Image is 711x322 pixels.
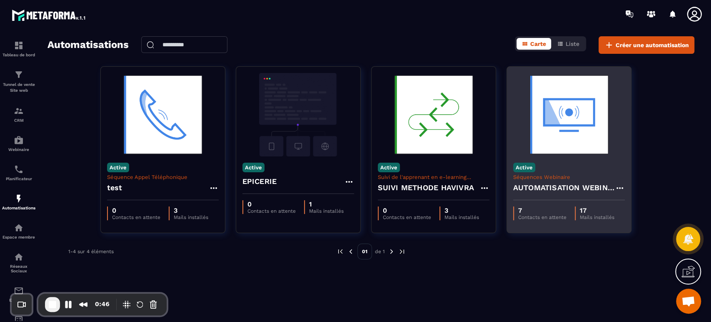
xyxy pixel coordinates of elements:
p: Automatisations [2,206,35,210]
img: automations [14,223,24,233]
p: Planificateur [2,176,35,181]
p: 3 [174,206,208,214]
a: schedulerschedulerPlanificateur [2,158,35,187]
h4: test [107,182,122,194]
span: Carte [530,40,546,47]
p: Active [513,163,535,172]
img: next [388,248,395,255]
button: Carte [516,38,551,50]
img: automations [14,135,24,145]
h2: Automatisations [47,36,129,54]
p: E-mailing [2,298,35,302]
a: automationsautomationsEspace membre [2,216,35,246]
button: Liste [552,38,584,50]
p: Active [107,163,129,172]
div: Ouvrir le chat [676,289,701,314]
span: Liste [566,40,579,47]
p: 0 [247,200,296,208]
p: CRM [2,118,35,123]
p: de 1 [375,248,385,255]
img: social-network [14,252,24,262]
p: Active [378,163,400,172]
img: formation [14,40,24,50]
p: 1 [309,200,344,208]
h4: AUTOMATISATION WEBINAIRE [513,182,615,194]
img: automation-background [378,73,489,156]
p: 0 [383,206,431,214]
a: formationformationTableau de bord [2,34,35,63]
p: Webinaire [2,147,35,152]
p: Contacts en attente [112,214,160,220]
img: formation [14,106,24,116]
p: 3 [444,206,479,214]
p: Tunnel de vente Site web [2,82,35,93]
p: 7 [518,206,566,214]
img: formation [14,70,24,80]
a: automationsautomationsAutomatisations [2,187,35,216]
h4: SUIVI METHODE HAVIVRA [378,182,474,194]
a: emailemailE-mailing [2,279,35,309]
img: email [14,286,24,296]
p: 01 [357,244,372,259]
p: 0 [112,206,160,214]
img: automation-background [513,73,625,156]
p: 1-4 sur 4 éléments [68,249,114,254]
img: next [398,248,406,255]
img: automation-background [107,73,219,156]
p: Séquence Appel Téléphonique [107,174,219,180]
a: formationformationTunnel de vente Site web [2,63,35,100]
p: Mails installés [444,214,479,220]
img: scheduler [14,164,24,174]
img: automations [14,194,24,204]
button: Créer une automatisation [599,36,694,54]
h4: EPICERIE [242,176,277,187]
a: automationsautomationsWebinaire [2,129,35,158]
p: Espace membre [2,235,35,239]
p: Séquences Webinaire [513,174,625,180]
p: Réseaux Sociaux [2,264,35,273]
p: Contacts en attente [518,214,566,220]
p: Active [242,163,264,172]
a: formationformationCRM [2,100,35,129]
p: Mails installés [309,208,344,214]
img: prev [337,248,344,255]
p: Mails installés [174,214,208,220]
img: prev [347,248,354,255]
p: Mails installés [580,214,614,220]
p: Suivi de l'apprenant en e-learning asynchrone - Suivi en cours de formation [378,174,489,180]
img: automation-background [242,73,354,156]
p: Contacts en attente [247,208,296,214]
img: logo [12,8,87,23]
p: Tableau de bord [2,53,35,57]
p: Contacts en attente [383,214,431,220]
span: Créer une automatisation [616,41,689,49]
a: social-networksocial-networkRéseaux Sociaux [2,246,35,279]
p: 17 [580,206,614,214]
